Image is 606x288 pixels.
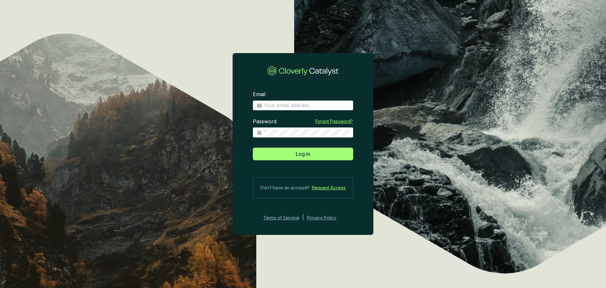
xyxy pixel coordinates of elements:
button: Log In [253,148,353,160]
div: | [302,214,304,222]
a: Forgot Password? [315,118,353,125]
span: Don’t have an account? [260,184,310,192]
a: Request Access [312,184,346,192]
label: Password [253,118,276,125]
label: Email [253,91,265,98]
input: Password [264,129,349,136]
a: Terms of Service [261,214,299,222]
span: Log In [296,150,310,158]
a: Privacy Policy [307,214,345,222]
input: Email [264,102,349,109]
